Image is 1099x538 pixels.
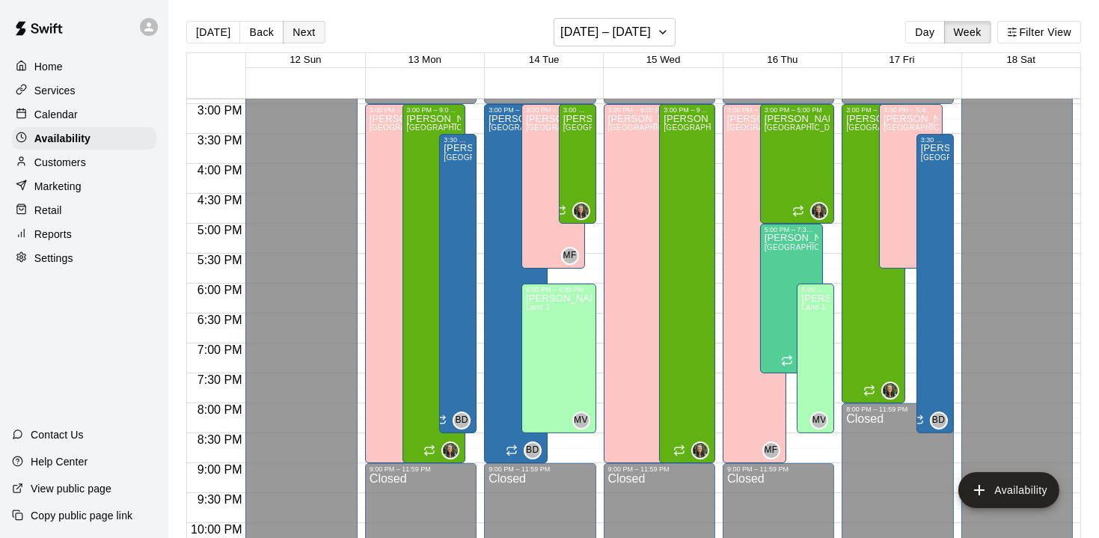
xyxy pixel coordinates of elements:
span: [GEOGRAPHIC_DATA], Agility Space [846,123,979,132]
div: 3:00 PM – 9:00 PM [727,106,782,114]
div: 3:00 PM – 9:00 PM: Available [484,104,548,463]
div: 9:00 PM – 11:59 PM [370,465,472,473]
div: 9:00 PM – 11:59 PM [727,465,830,473]
button: Back [239,21,284,43]
p: Copy public page link [31,508,132,523]
div: 3:30 PM – 8:30 PM: Available [439,134,477,433]
div: 3:00 PM – 9:00 PM: Available [723,104,786,463]
div: 6:00 PM – 8:30 PM: Available [521,284,596,433]
span: Recurring availability [792,205,804,217]
span: MV [812,413,827,428]
button: Next [283,21,325,43]
div: Calendar [12,103,156,126]
span: MF [563,248,577,263]
span: BD [455,413,468,428]
button: 14 Tue [529,54,560,65]
button: 16 Thu [767,54,798,65]
span: Recurring availability [423,444,435,456]
span: [GEOGRAPHIC_DATA] [526,123,608,132]
div: Matt Field [561,247,579,265]
span: 5:00 PM [194,224,246,236]
div: 3:00 PM – 9:00 PM: Available [365,104,429,463]
span: 3:30 PM [194,134,246,147]
span: MF [764,443,777,458]
span: 3:00 PM [194,104,246,117]
span: [GEOGRAPHIC_DATA] [370,123,452,132]
div: 3:00 PM – 5:00 PM: Available [559,104,596,224]
div: 5:00 PM – 7:30 PM [765,226,819,233]
p: Settings [34,251,73,266]
img: Megan MacDonald [812,204,827,218]
img: Megan MacDonald [883,383,898,398]
button: 15 Wed [646,54,681,65]
div: 3:00 PM – 5:00 PM [765,106,830,114]
a: Settings [12,247,156,269]
div: Megan MacDonald [441,441,459,459]
div: 3:00 PM – 5:45 PM: Available [879,104,943,269]
div: 3:00 PM – 9:00 PM [608,106,694,114]
div: Retail [12,199,156,221]
button: [DATE] – [DATE] [554,18,676,46]
span: 6:30 PM [194,314,246,326]
button: [DATE] [186,21,240,43]
span: 4:30 PM [194,194,246,207]
p: Reports [34,227,72,242]
p: View public page [31,481,111,496]
p: Marketing [34,179,82,194]
div: Bryce Dahnert [524,441,542,459]
span: [GEOGRAPHIC_DATA], Agility Space [921,153,1054,162]
div: 8:00 PM – 11:59 PM [846,406,949,413]
span: 13 Mon [408,54,441,65]
div: Megan MacDonald [691,441,709,459]
a: Availability [12,127,156,150]
button: add [958,472,1059,508]
span: [GEOGRAPHIC_DATA], Agility Space [407,123,540,132]
span: BD [932,413,945,428]
span: 9:30 PM [194,493,246,506]
p: Services [34,83,76,98]
span: [GEOGRAPHIC_DATA] [608,123,691,132]
span: 7:00 PM [194,343,246,356]
span: Recurring availability [912,415,924,427]
p: Contact Us [31,427,84,442]
div: 3:00 PM – 5:45 PM [526,106,581,114]
p: Customers [34,155,86,170]
div: Matt Field [762,441,780,459]
span: Recurring availability [673,444,685,456]
a: Customers [12,151,156,174]
a: Marketing [12,175,156,198]
p: Availability [34,131,91,146]
div: 3:30 PM – 8:30 PM [921,136,949,144]
div: 3:00 PM – 8:00 PM: Available [842,104,905,403]
span: 17 Fri [889,54,914,65]
p: Help Center [31,454,88,469]
span: BD [526,443,539,458]
span: 18 Sat [1007,54,1036,65]
span: 6:00 PM [194,284,246,296]
span: [GEOGRAPHIC_DATA], Agility Space [444,153,577,162]
span: Recurring availability [863,385,875,397]
div: 3:00 PM – 9:00 PM: Available [659,104,715,463]
p: Calendar [34,107,78,122]
span: [GEOGRAPHIC_DATA] [727,123,809,132]
p: Home [34,59,63,74]
img: Megan MacDonald [693,443,708,458]
div: 9:00 PM – 11:59 PM [608,465,711,473]
div: 6:00 PM – 8:30 PM [801,286,830,293]
span: Recurring availability [554,205,566,217]
div: 3:30 PM – 8:30 PM [444,136,472,144]
div: Megan MacDonald [810,202,828,220]
div: 3:00 PM – 5:45 PM [884,106,938,114]
div: 3:00 PM – 5:00 PM [563,106,592,114]
div: 3:00 PM – 9:00 PM: Available [402,104,466,463]
a: Reports [12,223,156,245]
h6: [DATE] – [DATE] [560,22,651,43]
div: 3:00 PM – 5:45 PM: Available [521,104,585,269]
